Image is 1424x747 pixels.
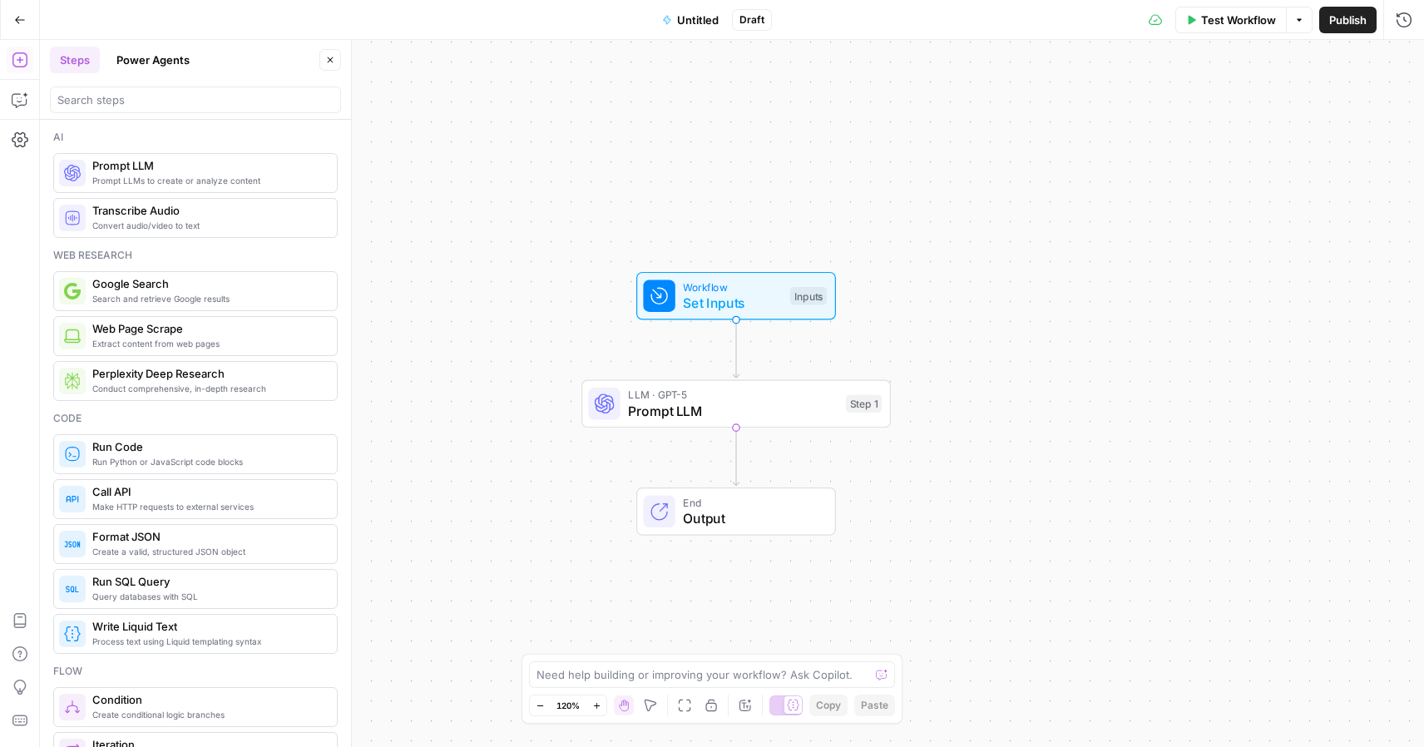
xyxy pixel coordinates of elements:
span: Paste [861,698,888,713]
div: LLM · GPT-5Prompt LLMStep 1 [581,380,891,428]
g: Edge from step_1 to end [733,428,739,486]
g: Edge from start to step_1 [733,320,739,378]
span: Create a valid, structured JSON object [92,545,324,558]
span: End [683,495,818,511]
div: Step 1 [846,395,882,413]
span: Test Workflow [1201,12,1276,28]
span: Write Liquid Text [92,618,324,635]
span: Copy [816,698,841,713]
button: Power Agents [106,47,200,73]
span: Publish [1329,12,1367,28]
span: Prompt LLM [92,157,324,174]
span: Set Inputs [683,293,782,313]
span: Conduct comprehensive, in-depth research [92,382,324,395]
span: Query databases with SQL [92,590,324,603]
div: Ai [53,130,338,145]
span: Search and retrieve Google results [92,292,324,305]
div: Inputs [790,287,827,305]
span: Run Python or JavaScript code blocks [92,455,324,468]
button: Publish [1319,7,1377,33]
button: Paste [854,695,895,716]
span: Run Code [92,438,324,455]
span: Process text using Liquid templating syntax [92,635,324,648]
span: Output [683,508,818,528]
div: EndOutput [581,487,891,536]
span: Web Page Scrape [92,320,324,337]
button: Steps [50,47,100,73]
span: Prompt LLM [628,401,838,421]
div: WorkflowSet InputsInputs [581,272,891,320]
span: Perplexity Deep Research [92,365,324,382]
span: Draft [739,12,764,27]
span: Google Search [92,275,324,292]
span: Convert audio/video to text [92,219,324,232]
span: Condition [92,691,324,708]
span: Format JSON [92,528,324,545]
input: Search steps [57,92,334,108]
span: Create conditional logic branches [92,708,324,721]
span: Call API [92,483,324,500]
span: LLM · GPT-5 [628,387,838,403]
button: Untitled [652,7,729,33]
div: Web research [53,248,338,263]
span: Workflow [683,279,782,294]
button: Copy [809,695,848,716]
span: Make HTTP requests to external services [92,500,324,513]
span: Extract content from web pages [92,337,324,350]
div: Code [53,411,338,426]
span: Run SQL Query [92,573,324,590]
span: Transcribe Audio [92,202,324,219]
span: 120% [556,699,580,712]
span: Prompt LLMs to create or analyze content [92,174,324,187]
button: Test Workflow [1175,7,1286,33]
div: Flow [53,664,338,679]
span: Untitled [677,12,719,28]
